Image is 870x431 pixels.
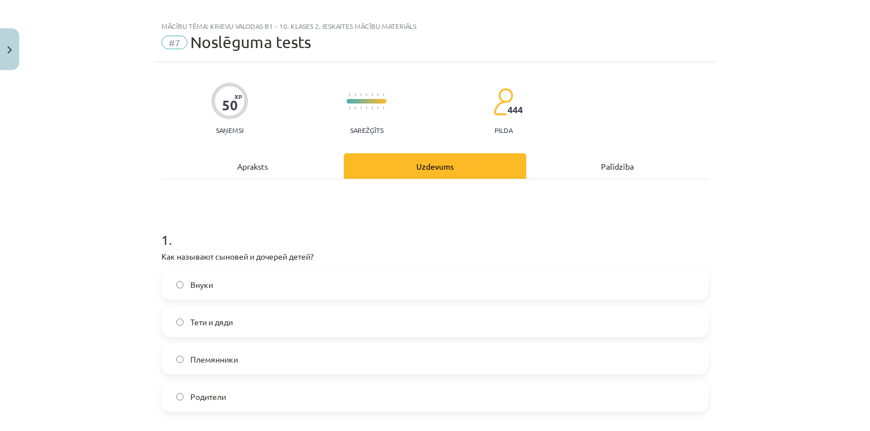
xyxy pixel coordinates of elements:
[176,356,184,363] input: Племянники
[7,46,12,54] img: icon-close-lesson-0947bae3869378f0d4975bcd49f059093ad1ed9edebbc8119c70593378902aed.svg
[377,93,378,96] img: icon-short-line-57e1e144782c952c97e751825c79c345078a6d821885a25fce030b3d8c18986b.svg
[494,126,513,134] p: pilda
[161,153,344,179] div: Apraksts
[372,106,373,109] img: icon-short-line-57e1e144782c952c97e751825c79c345078a6d821885a25fce030b3d8c18986b.svg
[190,354,238,365] span: Племянники
[190,391,226,403] span: Родители
[350,126,383,134] p: Sarežģīts
[372,93,373,96] img: icon-short-line-57e1e144782c952c97e751825c79c345078a6d821885a25fce030b3d8c18986b.svg
[176,318,184,326] input: Тети и дяди
[377,106,378,109] img: icon-short-line-57e1e144782c952c97e751825c79c345078a6d821885a25fce030b3d8c18986b.svg
[349,106,350,109] img: icon-short-line-57e1e144782c952c97e751825c79c345078a6d821885a25fce030b3d8c18986b.svg
[176,393,184,400] input: Родители
[349,93,350,96] img: icon-short-line-57e1e144782c952c97e751825c79c345078a6d821885a25fce030b3d8c18986b.svg
[161,22,709,30] div: Mācību tēma: Krievu valodas b1 - 10. klases 2. ieskaites mācību materiāls
[222,97,238,113] div: 50
[190,33,311,51] span: Noslēguma tests
[360,106,361,109] img: icon-short-line-57e1e144782c952c97e751825c79c345078a6d821885a25fce030b3d8c18986b.svg
[366,106,367,109] img: icon-short-line-57e1e144782c952c97e751825c79c345078a6d821885a25fce030b3d8c18986b.svg
[176,281,184,288] input: Внуки
[190,316,233,328] span: Тети и дяди
[161,36,187,49] span: #7
[383,106,384,109] img: icon-short-line-57e1e144782c952c97e751825c79c345078a6d821885a25fce030b3d8c18986b.svg
[190,279,213,291] span: Внуки
[161,251,709,262] p: Как называют сыновей и дочерей детей?
[355,93,356,96] img: icon-short-line-57e1e144782c952c97e751825c79c345078a6d821885a25fce030b3d8c18986b.svg
[355,106,356,109] img: icon-short-line-57e1e144782c952c97e751825c79c345078a6d821885a25fce030b3d8c18986b.svg
[526,153,709,179] div: Palīdzība
[383,93,384,96] img: icon-short-line-57e1e144782c952c97e751825c79c345078a6d821885a25fce030b3d8c18986b.svg
[366,93,367,96] img: icon-short-line-57e1e144782c952c97e751825c79c345078a6d821885a25fce030b3d8c18986b.svg
[493,88,513,116] img: students-c634bb4e5e11cddfef0936a35e636f08e4e9abd3cc4e673bd6f9a4125e45ecb1.svg
[507,105,523,115] span: 444
[234,93,242,100] span: XP
[161,212,709,247] h1: 1 .
[360,93,361,96] img: icon-short-line-57e1e144782c952c97e751825c79c345078a6d821885a25fce030b3d8c18986b.svg
[344,153,526,179] div: Uzdevums
[211,126,248,134] p: Saņemsi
